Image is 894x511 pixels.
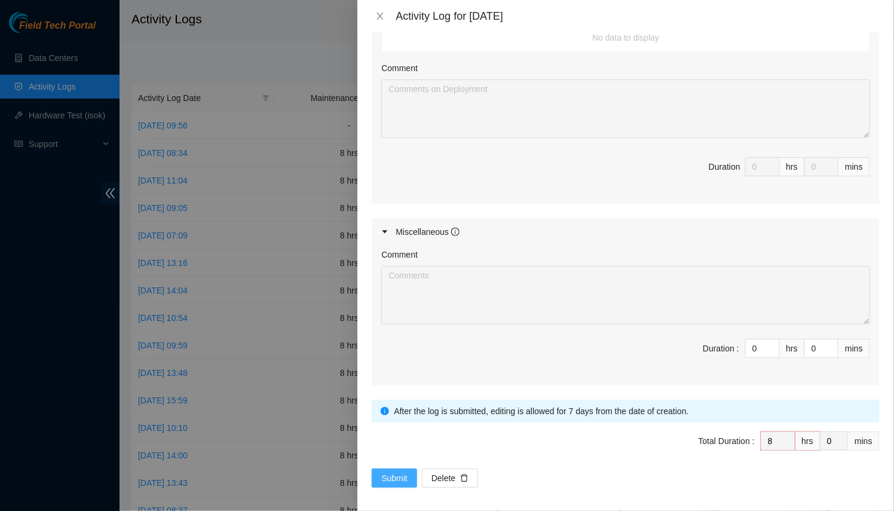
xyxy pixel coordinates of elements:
[422,469,478,488] button: Deletedelete
[381,79,870,138] textarea: Comment
[703,342,739,355] div: Duration :
[381,248,418,261] label: Comment
[838,339,870,358] div: mins
[848,432,880,451] div: mins
[381,266,870,325] textarea: Comment
[381,407,389,415] span: info-circle
[381,62,418,75] label: Comment
[396,10,880,23] div: Activity Log for [DATE]
[394,405,871,418] div: After the log is submitted, editing is allowed for 7 days from the date of creation.
[838,157,870,176] div: mins
[709,160,740,173] div: Duration
[451,228,460,236] span: info-circle
[396,225,460,238] div: Miscellaneous
[795,432,820,451] div: hrs
[699,434,755,448] div: Total Duration :
[375,11,385,21] span: close
[780,157,805,176] div: hrs
[382,25,870,51] td: No data to display
[381,228,388,235] span: caret-right
[372,11,388,22] button: Close
[431,472,455,485] span: Delete
[372,218,880,246] div: Miscellaneous info-circle
[460,474,469,484] span: delete
[780,339,805,358] div: hrs
[381,472,408,485] span: Submit
[372,469,417,488] button: Submit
